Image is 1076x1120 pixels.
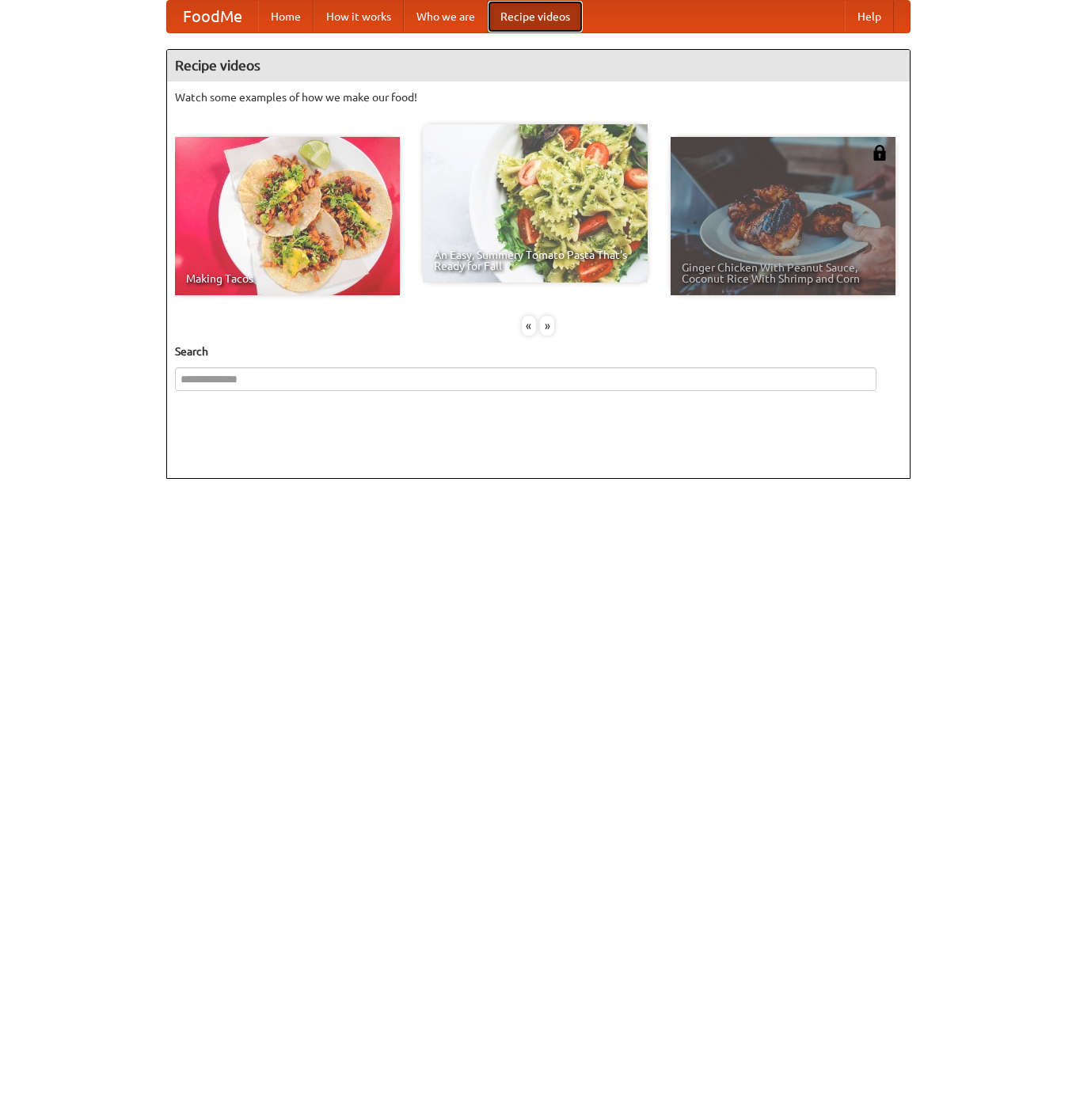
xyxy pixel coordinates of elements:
span: Making Tacos [186,273,389,284]
a: Help [845,1,894,32]
a: Making Tacos [175,137,400,295]
div: « [522,316,536,336]
a: Who we are [404,1,488,32]
a: An Easy, Summery Tomato Pasta That's Ready for Fall [423,124,648,283]
a: Recipe videos [488,1,583,32]
p: Watch some examples of how we make our food! [175,89,902,105]
h5: Search [175,344,902,359]
a: FoodMe [167,1,258,32]
img: 483408.png [872,145,888,161]
span: An Easy, Summery Tomato Pasta That's Ready for Fall [434,249,637,271]
div: » [540,316,554,336]
a: Home [258,1,314,32]
a: How it works [314,1,404,32]
h4: Recipe videos [167,50,910,82]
